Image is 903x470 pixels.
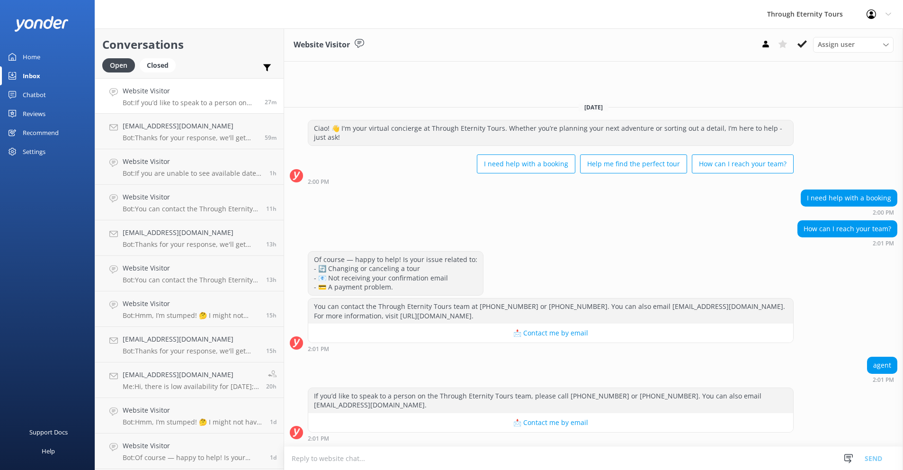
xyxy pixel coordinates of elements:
[308,324,793,343] button: 📩 Contact me by email
[265,134,277,142] span: Aug 27 2025 01:28pm (UTC +02:00) Europe/Amsterdam
[813,37,894,52] div: Assign User
[266,276,277,284] span: Aug 27 2025 01:09am (UTC +02:00) Europe/Amsterdam
[95,327,284,362] a: [EMAIL_ADDRESS][DOMAIN_NAME]Bot:Thanks for your response, we'll get back to you as soon as we can...
[14,16,69,32] img: yonder-white-logo.png
[95,114,284,149] a: [EMAIL_ADDRESS][DOMAIN_NAME]Bot:Thanks for your response, we'll get back to you as soon as we can...
[123,298,259,309] h4: Website Visitor
[873,210,894,216] strong: 2:00 PM
[23,47,40,66] div: Home
[123,347,259,355] p: Bot: Thanks for your response, we'll get back to you as soon as we can during opening hours.
[95,78,284,114] a: Website VisitorBot:If you’d like to speak to a person on the Through Eternity Tours team, please ...
[801,209,897,216] div: Aug 27 2025 02:00pm (UTC +02:00) Europe/Amsterdam
[266,205,277,213] span: Aug 27 2025 03:10am (UTC +02:00) Europe/Amsterdam
[140,58,176,72] div: Closed
[692,154,794,173] button: How can I reach your team?
[42,442,55,461] div: Help
[308,346,329,352] strong: 2:01 PM
[102,60,140,70] a: Open
[308,178,794,185] div: Aug 27 2025 02:00pm (UTC +02:00) Europe/Amsterdam
[294,39,350,51] h3: Website Visitor
[266,347,277,355] span: Aug 26 2025 10:29pm (UTC +02:00) Europe/Amsterdam
[308,179,329,185] strong: 2:00 PM
[308,388,793,413] div: If you’d like to speak to a person on the Through Eternity Tours team, please call [PHONE_NUMBER]...
[867,357,897,373] div: agent
[308,252,483,295] div: Of course — happy to help! Is your issue related to: - 🔄 Changing or canceling a tour - 📧 Not rec...
[867,376,897,383] div: Aug 27 2025 02:01pm (UTC +02:00) Europe/Amsterdam
[308,435,794,442] div: Aug 27 2025 02:01pm (UTC +02:00) Europe/Amsterdam
[308,436,329,442] strong: 2:01 PM
[123,263,259,273] h4: Website Visitor
[308,413,793,432] button: 📩 Contact me by email
[123,121,258,131] h4: [EMAIL_ADDRESS][DOMAIN_NAME]
[23,142,45,161] div: Settings
[123,276,259,284] p: Bot: You can contact the Through Eternity Tours team at [PHONE_NUMBER] or [PHONE_NUMBER]. You can...
[123,453,263,462] p: Bot: Of course — happy to help! Is your issue related to: - 🔄 Changing or canceling a tour - 📧 No...
[873,377,894,383] strong: 2:01 PM
[266,311,277,319] span: Aug 26 2025 10:34pm (UTC +02:00) Europe/Amsterdam
[23,66,40,85] div: Inbox
[798,221,897,237] div: How can I reach your team?
[23,85,46,104] div: Chatbot
[102,58,135,72] div: Open
[579,103,608,111] span: [DATE]
[95,434,284,469] a: Website VisitorBot:Of course — happy to help! Is your issue related to: - 🔄 Changing or canceling...
[123,134,258,142] p: Bot: Thanks for your response, we'll get back to you as soon as we can during opening hours.
[95,256,284,291] a: Website VisitorBot:You can contact the Through Eternity Tours team at [PHONE_NUMBER] or [PHONE_NU...
[269,169,277,177] span: Aug 27 2025 01:12pm (UTC +02:00) Europe/Amsterdam
[23,123,59,142] div: Recommend
[123,240,259,249] p: Bot: Thanks for your response, we'll get back to you as soon as we can during opening hours.
[265,98,277,106] span: Aug 27 2025 02:01pm (UTC +02:00) Europe/Amsterdam
[801,190,897,206] div: I need help with a booking
[140,60,180,70] a: Closed
[308,120,793,145] div: Ciao! 👋 I'm your virtual concierge at Through Eternity Tours. Whether you’re planning your next a...
[266,382,277,390] span: Aug 26 2025 06:16pm (UTC +02:00) Europe/Amsterdam
[266,240,277,248] span: Aug 27 2025 01:22am (UTC +02:00) Europe/Amsterdam
[123,418,263,426] p: Bot: Hmm, I’m stumped! 🤔 I might not have the answer to that one, but our amazing team definitely...
[102,36,277,54] h2: Conversations
[23,104,45,123] div: Reviews
[123,227,259,238] h4: [EMAIL_ADDRESS][DOMAIN_NAME]
[123,405,263,416] h4: Website Visitor
[123,370,259,380] h4: [EMAIL_ADDRESS][DOMAIN_NAME]
[270,418,277,426] span: Aug 26 2025 10:08am (UTC +02:00) Europe/Amsterdam
[123,334,259,344] h4: [EMAIL_ADDRESS][DOMAIN_NAME]
[580,154,687,173] button: Help me find the perfect tour
[123,441,263,451] h4: Website Visitor
[123,192,259,202] h4: Website Visitor
[95,185,284,220] a: Website VisitorBot:You can contact the Through Eternity Tours team at [PHONE_NUMBER] or [PHONE_NU...
[95,149,284,185] a: Website VisitorBot:If you are unable to see available dates for the Saint Mark’s Basilica Night T...
[308,345,794,352] div: Aug 27 2025 02:01pm (UTC +02:00) Europe/Amsterdam
[29,423,68,442] div: Support Docs
[123,169,262,178] p: Bot: If you are unable to see available dates for the Saint Mark’s Basilica Night Tour, please co...
[123,156,262,167] h4: Website Visitor
[95,291,284,327] a: Website VisitorBot:Hmm, I’m stumped! 🤔 I might not have the answer to that one, but our amazing t...
[308,298,793,324] div: You can contact the Through Eternity Tours team at [PHONE_NUMBER] or [PHONE_NUMBER]. You can also...
[270,453,277,461] span: Aug 26 2025 04:41am (UTC +02:00) Europe/Amsterdam
[818,39,855,50] span: Assign user
[797,240,897,246] div: Aug 27 2025 02:01pm (UTC +02:00) Europe/Amsterdam
[123,382,259,391] p: Me: Hi, there is low availability for [DATE]; however, I still see some spots available at this t...
[95,220,284,256] a: [EMAIL_ADDRESS][DOMAIN_NAME]Bot:Thanks for your response, we'll get back to you as soon as we can...
[95,398,284,434] a: Website VisitorBot:Hmm, I’m stumped! 🤔 I might not have the answer to that one, but our amazing t...
[123,99,258,107] p: Bot: If you’d like to speak to a person on the Through Eternity Tours team, please call [PHONE_NU...
[123,311,259,320] p: Bot: Hmm, I’m stumped! 🤔 I might not have the answer to that one, but our amazing team definitely...
[95,362,284,398] a: [EMAIL_ADDRESS][DOMAIN_NAME]Me:Hi, there is low availability for [DATE]; however, I still see som...
[123,205,259,213] p: Bot: You can contact the Through Eternity Tours team at [PHONE_NUMBER] or [PHONE_NUMBER]. You can...
[123,86,258,96] h4: Website Visitor
[873,241,894,246] strong: 2:01 PM
[477,154,575,173] button: I need help with a booking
